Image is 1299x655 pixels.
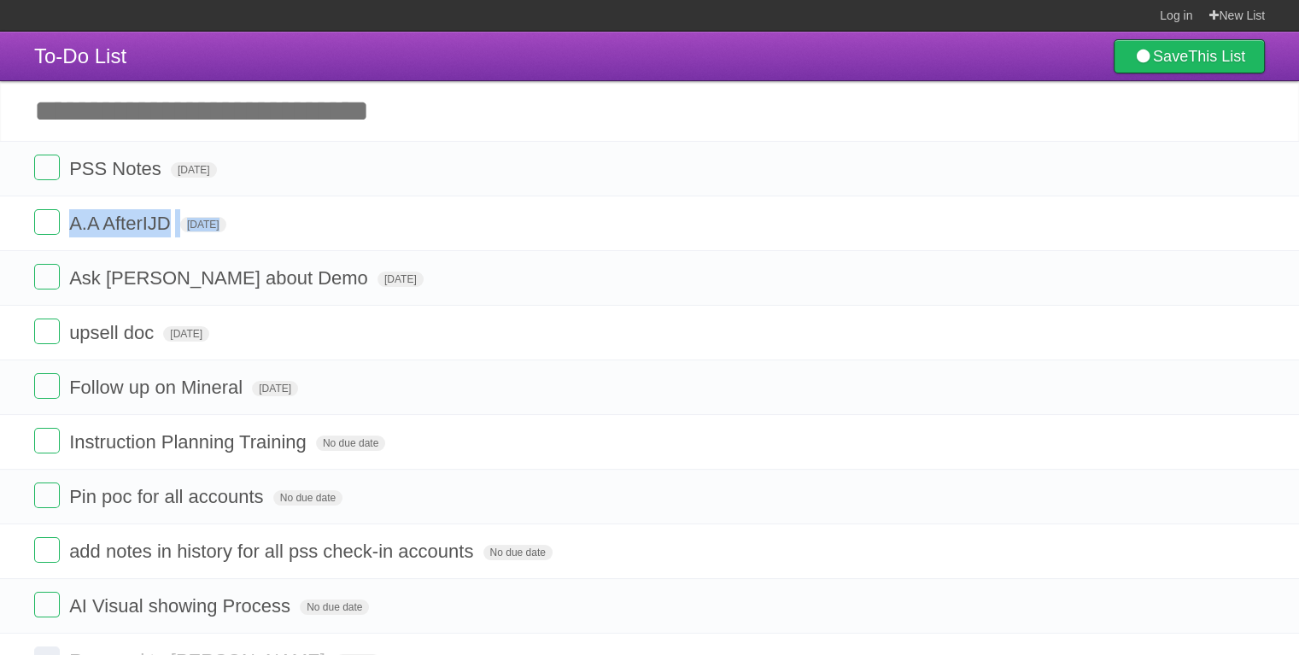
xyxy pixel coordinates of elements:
span: No due date [483,545,553,560]
label: Done [34,264,60,289]
b: This List [1188,48,1245,65]
span: Pin poc for all accounts [69,486,267,507]
label: Done [34,482,60,508]
span: [DATE] [252,381,298,396]
span: No due date [300,599,369,615]
span: [DATE] [171,162,217,178]
label: Done [34,592,60,617]
span: AI Visual showing Process [69,595,295,617]
label: Done [34,209,60,235]
label: Done [34,428,60,453]
span: No due date [316,436,385,451]
span: To-Do List [34,44,126,67]
span: A.A AfterIJD [69,213,175,234]
span: Ask [PERSON_NAME] about Demo [69,267,372,289]
span: No due date [273,490,342,506]
label: Done [34,319,60,344]
span: [DATE] [163,326,209,342]
label: Done [34,155,60,180]
a: SaveThis List [1114,39,1265,73]
span: Instruction Planning Training [69,431,311,453]
span: [DATE] [377,272,424,287]
label: Done [34,373,60,399]
label: Done [34,537,60,563]
span: add notes in history for all pss check-in accounts [69,541,477,562]
span: upsell doc [69,322,158,343]
span: PSS Notes [69,158,166,179]
span: [DATE] [180,217,226,232]
span: Follow up on Mineral [69,377,247,398]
